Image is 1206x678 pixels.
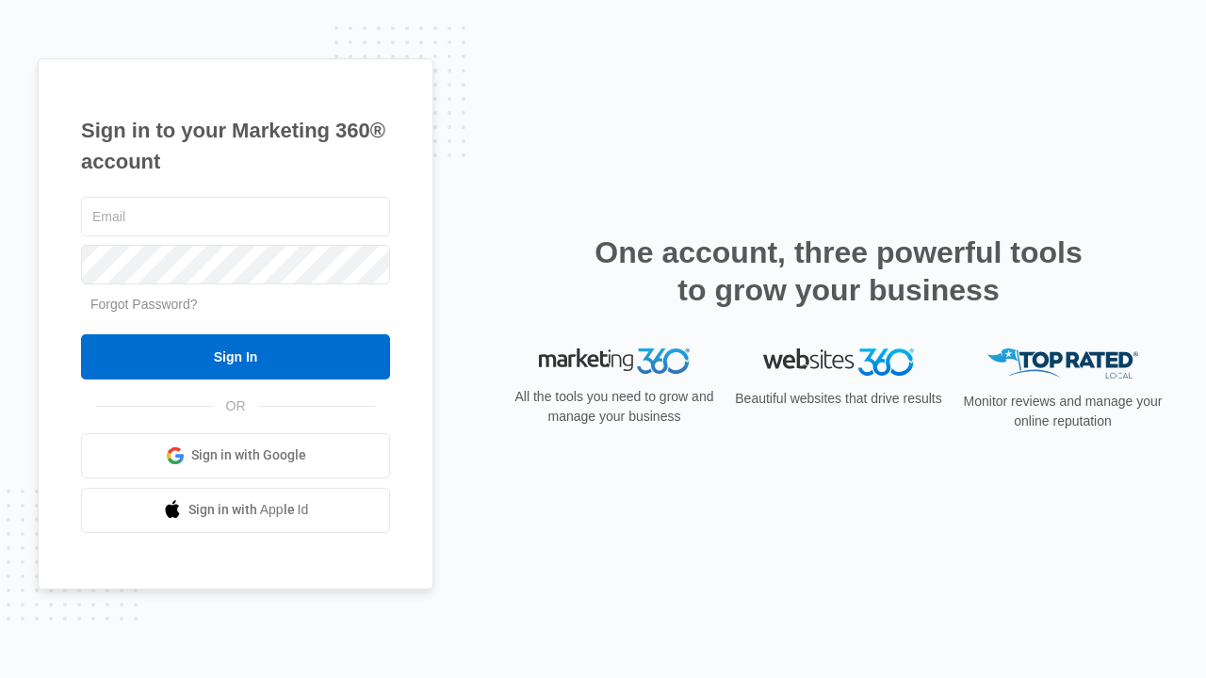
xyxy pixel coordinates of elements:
[81,334,390,379] input: Sign In
[957,392,1168,431] p: Monitor reviews and manage your online reputation
[763,348,914,376] img: Websites 360
[589,234,1088,309] h2: One account, three powerful tools to grow your business
[188,500,309,520] span: Sign in with Apple Id
[191,445,306,465] span: Sign in with Google
[733,389,944,409] p: Beautiful websites that drive results
[81,115,390,177] h1: Sign in to your Marketing 360® account
[213,396,259,416] span: OR
[509,387,720,427] p: All the tools you need to grow and manage your business
[81,197,390,236] input: Email
[987,348,1138,379] img: Top Rated Local
[81,433,390,478] a: Sign in with Google
[81,488,390,533] a: Sign in with Apple Id
[90,297,198,312] a: Forgot Password?
[539,348,690,375] img: Marketing 360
